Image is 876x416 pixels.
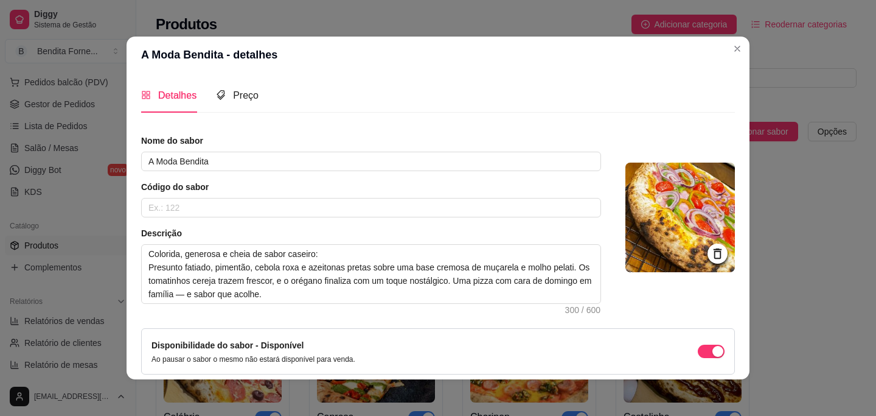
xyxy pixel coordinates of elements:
[151,354,355,364] p: Ao pausar o sabor o mesmo não estará disponível para venda.
[216,90,226,100] span: tags
[141,227,601,239] article: Descrição
[141,152,601,171] input: Ex.: Calabresa acebolada
[158,90,196,100] span: Detalhes
[127,37,749,73] header: A Moda Bendita - detalhes
[141,135,601,147] article: Nome do sabor
[625,163,735,272] img: logo da loja
[142,245,600,303] textarea: Colorida, generosa e cheia de sabor caseiro: Presunto fatiado, pimentão, cebola roxa e azeitonas ...
[141,90,151,100] span: appstore
[141,181,601,193] article: Código do sabor
[151,340,304,350] label: Disponibilidade do sabor - Disponível
[233,90,259,100] span: Preço
[141,198,601,217] input: Ex.: 122
[728,39,747,58] button: Close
